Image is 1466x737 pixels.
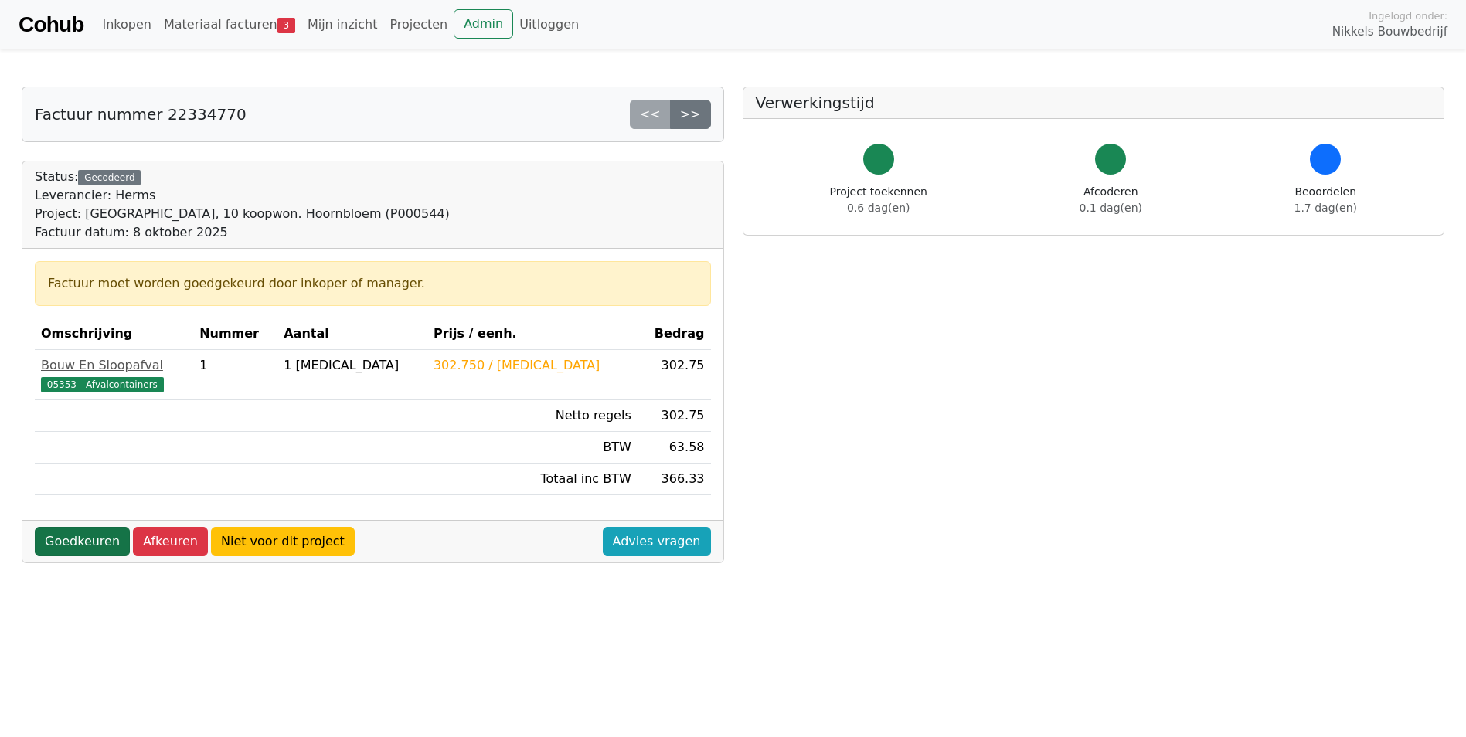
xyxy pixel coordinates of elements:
[35,186,450,205] div: Leverancier: Herms
[1332,23,1447,41] span: Nikkels Bouwbedrijf
[454,9,513,39] a: Admin
[434,356,631,375] div: 302.750 / [MEDICAL_DATA]
[277,318,427,350] th: Aantal
[96,9,157,40] a: Inkopen
[35,527,130,556] a: Goedkeuren
[427,432,638,464] td: BTW
[301,9,384,40] a: Mijn inzicht
[847,202,910,214] span: 0.6 dag(en)
[427,318,638,350] th: Prijs / eenh.
[638,432,711,464] td: 63.58
[638,464,711,495] td: 366.33
[41,356,187,375] div: Bouw En Sloopafval
[830,184,927,216] div: Project toekennen
[603,527,711,556] a: Advies vragen
[48,274,698,293] div: Factuur moet worden goedgekeurd door inkoper of manager.
[158,9,301,40] a: Materiaal facturen3
[193,350,277,400] td: 1
[277,18,295,33] span: 3
[78,170,141,185] div: Gecodeerd
[427,464,638,495] td: Totaal inc BTW
[1294,184,1357,216] div: Beoordelen
[1080,184,1142,216] div: Afcoderen
[638,400,711,432] td: 302.75
[756,93,1432,112] h5: Verwerkingstijd
[427,400,638,432] td: Netto regels
[35,168,450,242] div: Status:
[19,6,83,43] a: Cohub
[35,105,247,124] h5: Factuur nummer 22334770
[284,356,421,375] div: 1 [MEDICAL_DATA]
[670,100,711,129] a: >>
[383,9,454,40] a: Projecten
[41,377,164,392] span: 05353 - Afvalcontainers
[1369,8,1447,23] span: Ingelogd onder:
[1294,202,1357,214] span: 1.7 dag(en)
[638,318,711,350] th: Bedrag
[41,356,187,393] a: Bouw En Sloopafval05353 - Afvalcontainers
[211,527,355,556] a: Niet voor dit project
[35,205,450,223] div: Project: [GEOGRAPHIC_DATA], 10 koopwon. Hoornbloem (P000544)
[638,350,711,400] td: 302.75
[1080,202,1142,214] span: 0.1 dag(en)
[35,318,193,350] th: Omschrijving
[193,318,277,350] th: Nummer
[35,223,450,242] div: Factuur datum: 8 oktober 2025
[133,527,208,556] a: Afkeuren
[513,9,585,40] a: Uitloggen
